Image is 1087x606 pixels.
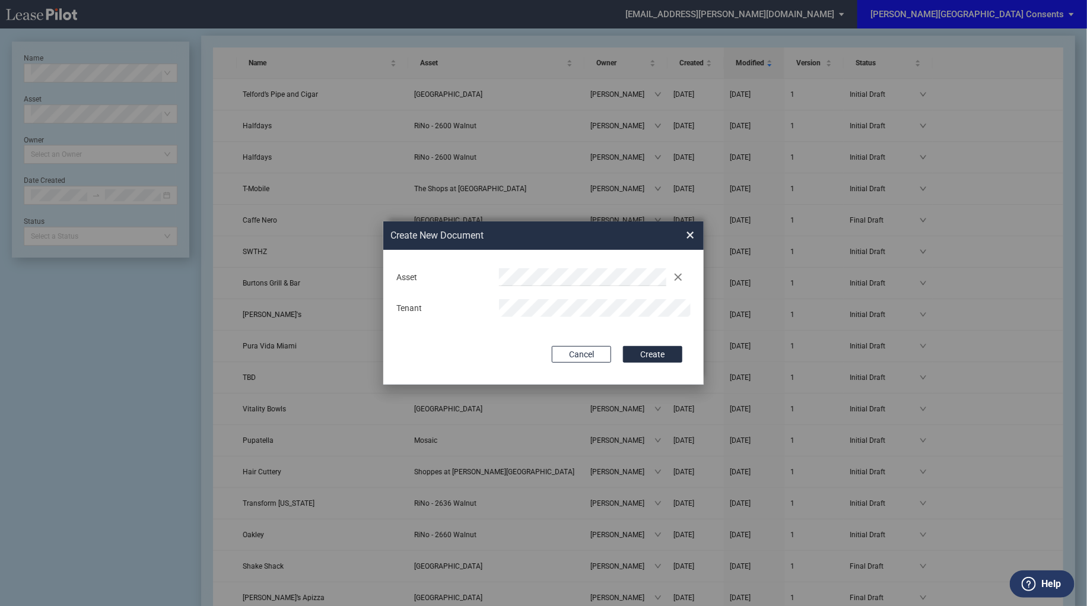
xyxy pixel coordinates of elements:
md-dialog: Create New ... [383,221,704,385]
label: Help [1041,576,1061,592]
button: Cancel [552,346,611,363]
button: Create [623,346,682,363]
span: × [686,226,694,245]
div: Asset [389,272,492,284]
h2: Create New Document [390,229,643,242]
div: Tenant [389,303,492,315]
